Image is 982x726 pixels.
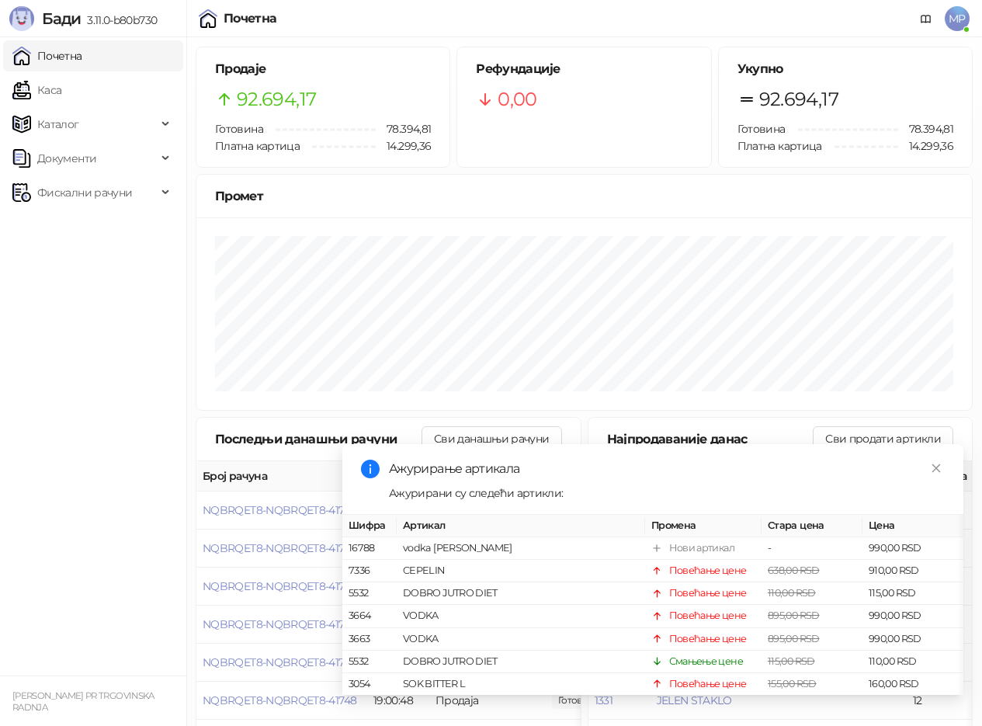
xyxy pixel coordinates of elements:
[42,9,81,28] span: Бади
[898,137,953,155] span: 14.299,36
[342,606,397,628] td: 3664
[12,40,82,71] a: Почетна
[196,461,367,492] th: Број рачуна
[498,85,536,114] span: 0,00
[37,177,132,208] span: Фискални рачуни
[768,633,820,644] span: 895,00 RSD
[237,85,316,114] span: 92.694,17
[342,673,397,696] td: 3054
[768,564,820,576] span: 638,00 RSD
[762,515,862,537] th: Стара цена
[898,120,953,137] span: 78.394,81
[9,6,34,31] img: Logo
[376,137,431,155] span: 14.299,36
[342,537,397,560] td: 16788
[224,12,277,25] div: Почетна
[476,60,692,78] h5: Рефундације
[669,585,747,601] div: Повећање цене
[768,610,820,622] span: 895,00 RSD
[422,426,561,451] button: Сви данашњи рачуни
[342,560,397,582] td: 7336
[931,463,942,474] span: close
[768,655,815,667] span: 115,00 RSD
[669,631,747,647] div: Повећање цене
[361,460,380,478] span: info-circle
[215,429,422,449] div: Последњи данашњи рачуни
[669,563,747,578] div: Повећање цене
[669,654,743,669] div: Смањење цене
[862,606,963,628] td: 990,00 RSD
[669,540,734,556] div: Нови артикал
[737,139,822,153] span: Платна картица
[37,143,96,174] span: Документи
[389,460,945,478] div: Ажурирање артикала
[669,676,747,692] div: Повећање цене
[342,651,397,673] td: 5532
[397,628,645,651] td: VODKA
[397,560,645,582] td: CEPELIN
[203,503,356,517] button: NQBRQET8-NQBRQET8-41753
[945,6,970,31] span: MP
[768,587,816,599] span: 110,00 RSD
[203,541,356,555] button: NQBRQET8-NQBRQET8-41752
[215,139,300,153] span: Платна картица
[669,609,747,624] div: Повећање цене
[397,606,645,628] td: VODKA
[645,515,762,537] th: Промена
[813,426,953,451] button: Сви продати артикли
[914,6,939,31] a: Документација
[37,109,79,140] span: Каталог
[81,13,157,27] span: 3.11.0-b80b730
[215,60,431,78] h5: Продаје
[862,651,963,673] td: 110,00 RSD
[862,673,963,696] td: 160,00 RSD
[737,60,953,78] h5: Укупно
[862,560,963,582] td: 910,00 RSD
[215,122,263,136] span: Готовина
[389,485,945,502] div: Ажурирани су следећи артикли:
[203,655,356,669] button: NQBRQET8-NQBRQET8-41749
[762,537,862,560] td: -
[342,628,397,651] td: 3663
[342,582,397,605] td: 5532
[862,582,963,605] td: 115,00 RSD
[607,429,814,449] div: Најпродаваније данас
[397,582,645,605] td: DOBRO JUTRO DIET
[862,515,963,537] th: Цена
[397,515,645,537] th: Артикал
[203,693,356,707] button: NQBRQET8-NQBRQET8-41748
[203,617,356,631] button: NQBRQET8-NQBRQET8-41750
[862,628,963,651] td: 990,00 RSD
[768,678,817,690] span: 155,00 RSD
[928,460,945,477] a: Close
[737,122,786,136] span: Готовина
[215,186,953,206] div: Промет
[203,579,353,593] button: NQBRQET8-NQBRQET8-41751
[862,537,963,560] td: 990,00 RSD
[759,85,838,114] span: 92.694,17
[376,120,431,137] span: 78.394,81
[342,515,397,537] th: Шифра
[12,75,61,106] a: Каса
[12,690,154,713] small: [PERSON_NAME] PR TRGOVINSKA RADNJA
[397,651,645,673] td: DOBRO JUTRO DIET
[397,673,645,696] td: SOK BITTER L
[397,537,645,560] td: vodka [PERSON_NAME]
